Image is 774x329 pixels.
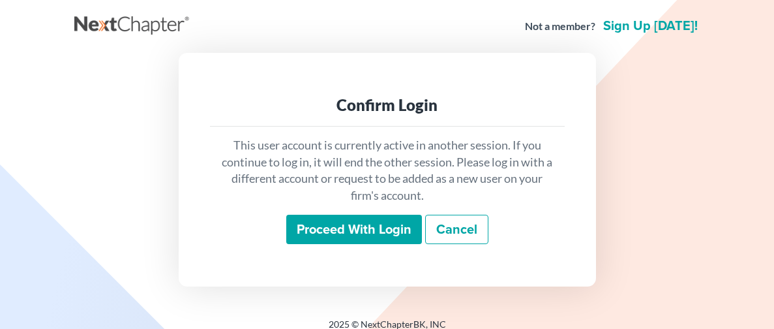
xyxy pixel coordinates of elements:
[220,95,554,116] div: Confirm Login
[286,215,422,245] input: Proceed with login
[425,215,488,245] a: Cancel
[220,137,554,204] p: This user account is currently active in another session. If you continue to log in, it will end ...
[601,20,700,33] a: Sign up [DATE]!
[525,19,595,34] strong: Not a member?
